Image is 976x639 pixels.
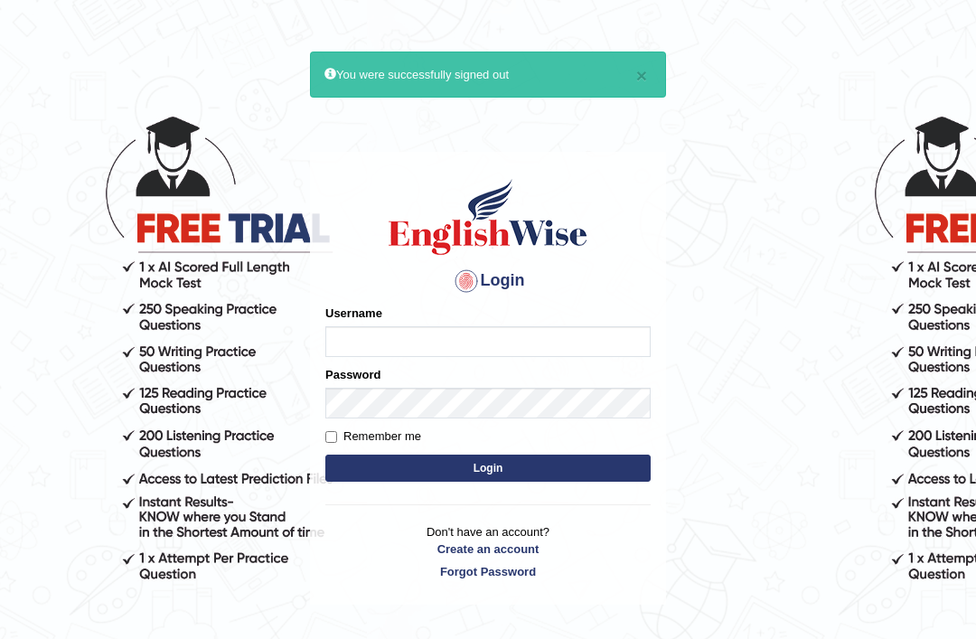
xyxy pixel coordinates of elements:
label: Username [325,305,382,322]
input: Remember me [325,431,337,443]
h4: Login [325,267,651,296]
a: Forgot Password [325,563,651,580]
label: Password [325,366,380,383]
label: Remember me [325,428,421,446]
button: Login [325,455,651,482]
a: Create an account [325,540,651,558]
p: Don't have an account? [325,523,651,579]
img: Logo of English Wise sign in for intelligent practice with AI [385,176,591,258]
div: You were successfully signed out [310,52,666,98]
button: × [636,66,647,85]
